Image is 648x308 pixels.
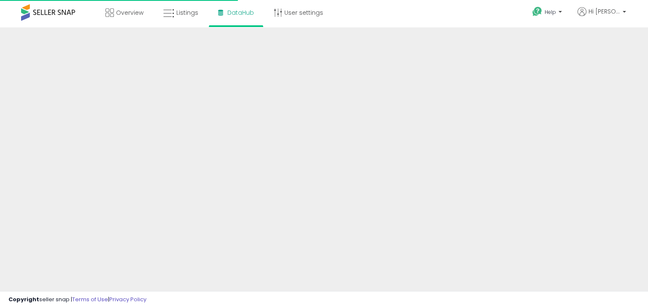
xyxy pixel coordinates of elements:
[532,6,543,17] i: Get Help
[176,8,198,17] span: Listings
[227,8,254,17] span: DataHub
[578,7,626,26] a: Hi [PERSON_NAME]
[589,7,620,16] span: Hi [PERSON_NAME]
[545,8,556,16] span: Help
[116,8,143,17] span: Overview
